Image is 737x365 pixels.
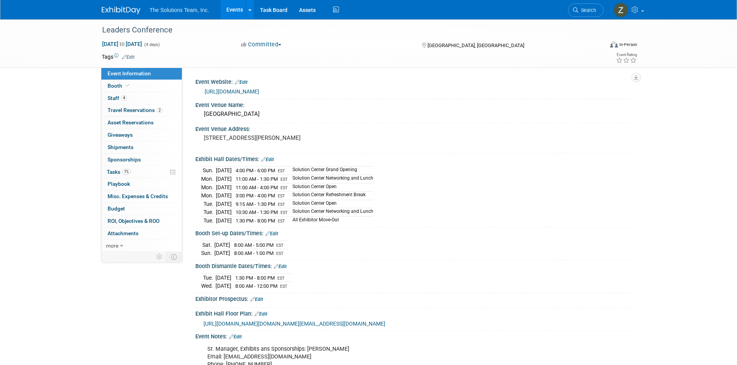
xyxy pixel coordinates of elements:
td: Solution Center Networking and Lunch [288,208,373,217]
a: Edit [250,297,263,302]
td: [DATE] [216,166,232,175]
div: Exhibit Hall Floor Plan: [195,308,636,318]
a: Asset Reservations [101,117,182,129]
td: [DATE] [214,241,230,249]
a: Booth [101,80,182,92]
td: Sun. [201,249,214,257]
td: Sun. [201,166,216,175]
td: Tags [102,53,135,61]
span: Sponsorships [108,156,141,163]
span: Giveaways [108,132,133,138]
span: EST [278,194,285,199]
span: 1:30 PM - 8:00 PM [235,275,275,281]
div: [GEOGRAPHIC_DATA] [201,108,630,120]
span: 8:00 AM - 1:00 PM [234,250,274,256]
a: Tasks1% [101,166,182,178]
a: Attachments [101,227,182,239]
div: Event Notes: [195,331,636,341]
a: Misc. Expenses & Credits [101,190,182,202]
span: (4 days) [144,42,160,47]
a: [URL][DOMAIN_NAME][DOMAIN_NAME][EMAIL_ADDRESS][DOMAIN_NAME] [203,321,385,327]
span: EST [278,168,285,173]
span: 8:00 AM - 5:00 PM [234,242,274,248]
span: 1% [122,169,131,175]
td: All Exhibitor Move-Out [288,216,373,224]
span: Budget [108,205,125,212]
td: Tue. [201,200,216,208]
span: Travel Reservations [108,107,162,113]
a: Playbook [101,178,182,190]
a: Edit [235,80,248,85]
div: Event Format [558,40,638,52]
td: [DATE] [216,208,232,217]
td: Solution Center Open [288,183,373,192]
img: ExhibitDay [102,7,140,14]
span: EST [280,185,288,190]
div: Event Venue Address: [195,123,636,133]
td: [DATE] [216,216,232,224]
span: 10:30 AM - 1:30 PM [236,209,278,215]
a: Edit [274,264,287,269]
td: [DATE] [216,200,232,208]
span: [DATE] [DATE] [102,41,142,48]
a: Giveaways [101,129,182,141]
span: Booth [108,83,131,89]
span: Search [578,7,596,13]
div: Booth Set-up Dates/Times: [195,227,636,238]
span: EST [276,251,284,256]
a: Event Information [101,68,182,80]
td: Solution Center Refreshment Break [288,192,373,200]
td: Solution Center Grand Opening [288,166,373,175]
td: Mon. [201,192,216,200]
a: Edit [229,334,242,340]
div: Exhibitor Prospectus: [195,293,636,303]
span: more [106,243,118,249]
a: [URL][DOMAIN_NAME] [205,88,259,95]
td: [DATE] [215,273,231,282]
td: [DATE] [216,183,232,192]
span: EST [277,276,285,281]
span: EST [278,219,285,224]
span: Misc. Expenses & Credits [108,193,168,199]
div: Exhibit Hall Dates/Times: [195,153,636,163]
a: Shipments [101,141,182,153]
div: Event Rating [616,53,637,57]
a: Edit [255,311,267,317]
span: Shipments [108,144,133,150]
td: Tue. [201,208,216,217]
span: 1:30 PM - 8:00 PM [236,218,275,224]
img: Zavior Thmpson [614,3,628,17]
span: to [118,41,126,47]
a: ROI, Objectives & ROO [101,215,182,227]
pre: [STREET_ADDRESS][PERSON_NAME] [204,134,370,141]
span: [GEOGRAPHIC_DATA], [GEOGRAPHIC_DATA] [427,42,524,48]
a: Travel Reservations2 [101,104,182,116]
span: 8:00 AM - 12:00 PM [235,283,277,289]
a: Staff4 [101,92,182,104]
td: [DATE] [216,175,232,183]
td: Sat. [201,241,214,249]
span: Playbook [108,181,130,187]
td: Tue. [201,216,216,224]
a: Edit [265,231,278,236]
span: Tasks [107,169,131,175]
span: 9:15 AM - 1:30 PM [236,201,275,207]
td: Toggle Event Tabs [166,252,182,262]
img: Format-Inperson.png [610,41,618,48]
span: Staff [108,95,127,101]
span: EST [276,243,284,248]
td: Solution Center Networking and Lunch [288,175,373,183]
span: ROI, Objectives & ROO [108,218,159,224]
span: EST [278,202,285,207]
span: 3:00 PM - 4:00 PM [236,193,275,199]
a: Sponsorships [101,154,182,166]
div: Event Website: [195,76,636,86]
a: more [101,240,182,252]
td: [DATE] [214,249,230,257]
span: Event Information [108,70,151,76]
span: 4:00 PM - 6:00 PM [236,168,275,173]
span: EST [280,177,288,182]
td: Mon. [201,175,216,183]
a: Edit [122,54,135,60]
